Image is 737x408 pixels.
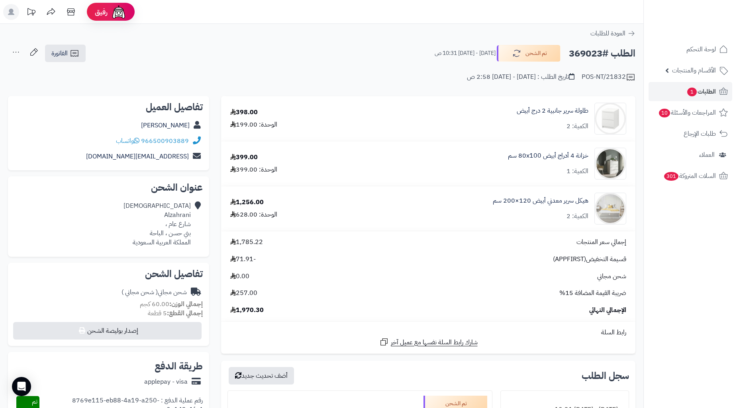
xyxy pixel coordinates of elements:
[686,44,716,55] span: لوحة التحكم
[230,210,277,219] div: الوحدة: 628.00
[14,102,203,112] h2: تفاصيل العميل
[649,145,732,164] a: العملاء
[595,193,626,224] img: 1754548083-010101020007-90x90.jpg
[230,165,277,174] div: الوحدة: 399.00
[224,328,632,337] div: رابط السلة
[517,106,588,115] a: طاولة سرير جانبية 2 درج أبيض
[566,122,588,131] div: الكمية: 2
[140,299,203,309] small: 60.00 كجم
[649,82,732,101] a: الطلبات1
[595,103,626,135] img: 1698232049-1-90x90.jpg
[230,120,277,129] div: الوحدة: 199.00
[582,72,635,82] div: POS-NT/21832
[230,289,257,298] span: 257.00
[553,255,626,264] span: قسيمة التخفيض(APPFIRST)
[493,196,588,205] a: هيكل سرير معدني أبيض 120×200 سم
[589,306,626,315] span: الإجمالي النهائي
[497,45,561,62] button: تم الشحن
[649,103,732,122] a: المراجعات والأسئلة10
[230,108,258,117] div: 398.00
[686,86,716,97] span: الطلبات
[576,238,626,247] span: إجمالي سعر المنتجات
[144,377,188,387] div: applepay - visa
[169,299,203,309] strong: إجمالي الوزن:
[230,306,264,315] span: 1,970.30
[379,337,478,347] a: شارك رابط السلة نفسها مع عميل آخر
[508,151,588,160] a: خزانة 4 أدراج أبيض ‎80x100 سم‏
[683,22,729,39] img: logo-2.png
[649,124,732,143] a: طلبات الإرجاع
[111,4,127,20] img: ai-face.png
[649,166,732,185] a: السلات المتروكة301
[95,7,108,17] span: رفيق
[13,322,202,340] button: إصدار بوليصة الشحن
[230,153,258,162] div: 399.00
[590,29,625,38] span: العودة للطلبات
[122,287,158,297] span: ( شحن مجاني )
[687,88,697,96] span: 1
[569,45,635,62] h2: الطلب #369023
[391,338,478,347] span: شارك رابط السلة نفسها مع عميل آخر
[14,183,203,192] h2: عنوان الشحن
[141,136,189,146] a: 966500903889
[229,367,294,385] button: أضف تحديث جديد
[649,40,732,59] a: لوحة التحكم
[699,149,715,160] span: العملاء
[230,255,256,264] span: -71.91
[12,377,31,396] div: Open Intercom Messenger
[230,198,264,207] div: 1,256.00
[148,308,203,318] small: 5 قطعة
[14,269,203,279] h2: تفاصيل الشحن
[86,152,189,161] a: [EMAIL_ADDRESS][DOMAIN_NAME]
[582,371,629,381] h3: سجل الطلب
[659,109,670,117] span: 10
[141,121,190,130] a: [PERSON_NAME]
[167,308,203,318] strong: إجمالي القطع:
[116,136,139,146] a: واتساب
[590,29,635,38] a: العودة للطلبات
[559,289,626,298] span: ضريبة القيمة المضافة 15%
[664,172,678,181] span: 301
[658,107,716,118] span: المراجعات والأسئلة
[123,201,191,247] div: [DEMOGRAPHIC_DATA] Alzahrani شارع عام ، بني حسن ، الباحة المملكة العربية السعودية
[595,148,626,180] img: 1747726046-1707226648187-1702539813673-122025464545-1000x1000-90x90.jpg
[566,167,588,176] div: الكمية: 1
[435,49,496,57] small: [DATE] - [DATE] 10:31 ص
[597,272,626,281] span: شحن مجاني
[467,72,574,82] div: تاريخ الطلب : [DATE] - [DATE] 2:58 ص
[51,49,68,58] span: الفاتورة
[21,4,41,22] a: تحديثات المنصة
[672,65,716,76] span: الأقسام والمنتجات
[663,170,716,182] span: السلات المتروكة
[230,238,263,247] span: 1,785.22
[155,361,203,371] h2: طريقة الدفع
[45,45,86,62] a: الفاتورة
[684,128,716,139] span: طلبات الإرجاع
[122,288,187,297] div: شحن مجاني
[230,272,249,281] span: 0.00
[566,212,588,221] div: الكمية: 2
